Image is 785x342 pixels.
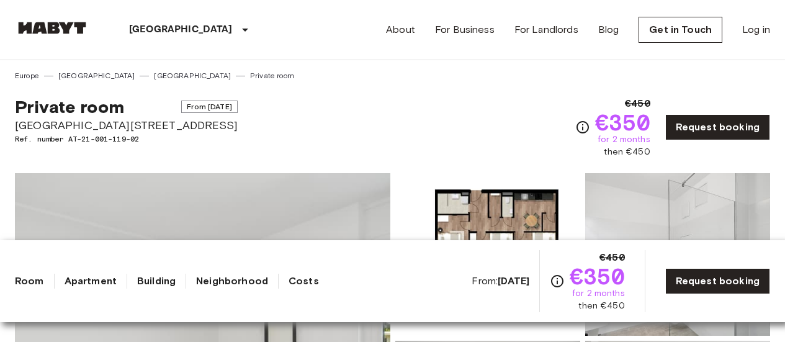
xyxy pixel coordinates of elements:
img: Picture of unit AT-21-001-119-02 [395,173,580,336]
a: [GEOGRAPHIC_DATA] [154,70,231,81]
svg: Check cost overview for full price breakdown. Please note that discounts apply to new joiners onl... [550,274,565,289]
span: €350 [595,111,650,133]
a: [GEOGRAPHIC_DATA] [58,70,135,81]
a: Private room [250,70,294,81]
a: Europe [15,70,39,81]
span: then €450 [578,300,624,312]
a: Neighborhood [196,274,268,289]
span: From: [472,274,529,288]
a: Costs [289,274,319,289]
img: Habyt [15,22,89,34]
a: Room [15,274,44,289]
span: then €450 [604,146,650,158]
p: [GEOGRAPHIC_DATA] [129,22,233,37]
a: For Business [435,22,495,37]
svg: Check cost overview for full price breakdown. Please note that discounts apply to new joiners onl... [575,120,590,135]
a: Building [137,274,176,289]
span: Private room [15,96,124,117]
span: €450 [599,250,625,265]
a: Request booking [665,114,770,140]
a: For Landlords [514,22,578,37]
span: €350 [570,265,625,287]
a: Get in Touch [639,17,722,43]
a: Request booking [665,268,770,294]
a: Log in [742,22,770,37]
span: From [DATE] [181,101,238,113]
b: [DATE] [498,275,529,287]
a: Blog [598,22,619,37]
a: Apartment [65,274,117,289]
span: Ref. number AT-21-001-119-02 [15,133,238,145]
span: for 2 months [572,287,625,300]
img: Picture of unit AT-21-001-119-02 [585,173,770,336]
span: for 2 months [598,133,650,146]
span: [GEOGRAPHIC_DATA][STREET_ADDRESS] [15,117,238,133]
span: €450 [625,96,650,111]
a: About [386,22,415,37]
